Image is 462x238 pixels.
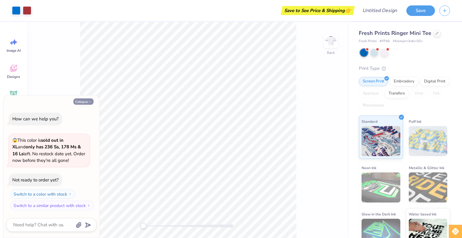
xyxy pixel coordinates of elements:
[73,98,94,105] button: Collapse
[409,118,421,125] span: Puff Ink
[362,172,400,202] img: Neon Ink
[359,89,383,98] div: Applique
[345,7,351,14] span: 👉
[7,48,21,53] span: Image AI
[409,165,444,171] span: Metallic & Glitter Ink
[327,50,335,55] div: Back
[10,189,75,199] button: Switch to a color with stock
[359,101,388,110] div: Rhinestones
[409,211,436,217] span: Water based Ink
[7,74,20,79] span: Designs
[12,144,81,157] strong: only has 236 Ss, 178 Ms & 16 Ls
[385,89,409,98] div: Transfers
[420,77,449,86] div: Digital Print
[68,192,72,196] img: Switch to a color with stock
[362,126,400,156] img: Standard
[409,172,448,202] img: Metallic & Glitter Ink
[411,89,427,98] div: Vinyl
[87,204,91,207] img: Switch to a similar product with stock
[362,165,376,171] span: Neon Ink
[140,223,146,229] div: Accessibility label
[12,137,85,164] span: This color is and left. No restock date yet. Order now before they're all gone!
[359,39,377,44] span: Fresh Prints
[12,177,59,183] div: Not ready to order yet?
[359,29,431,37] span: Fresh Prints Ringer Mini Tee
[359,65,450,72] div: Print Type
[429,89,443,98] div: Foil
[325,35,337,47] img: Back
[10,201,94,210] button: Switch to a similar product with stock
[406,5,435,16] button: Save
[362,211,396,217] span: Glow in the Dark Ink
[362,118,377,125] span: Standard
[12,116,59,122] div: How can we help you?
[393,39,423,44] span: Minimum Order: 50 +
[409,126,448,156] img: Puff Ink
[359,77,388,86] div: Screen Print
[358,5,402,17] input: Untitled Design
[12,138,17,143] span: 😱
[390,77,418,86] div: Embroidery
[282,6,353,15] div: Save to See Price & Shipping
[380,39,390,44] span: # FP46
